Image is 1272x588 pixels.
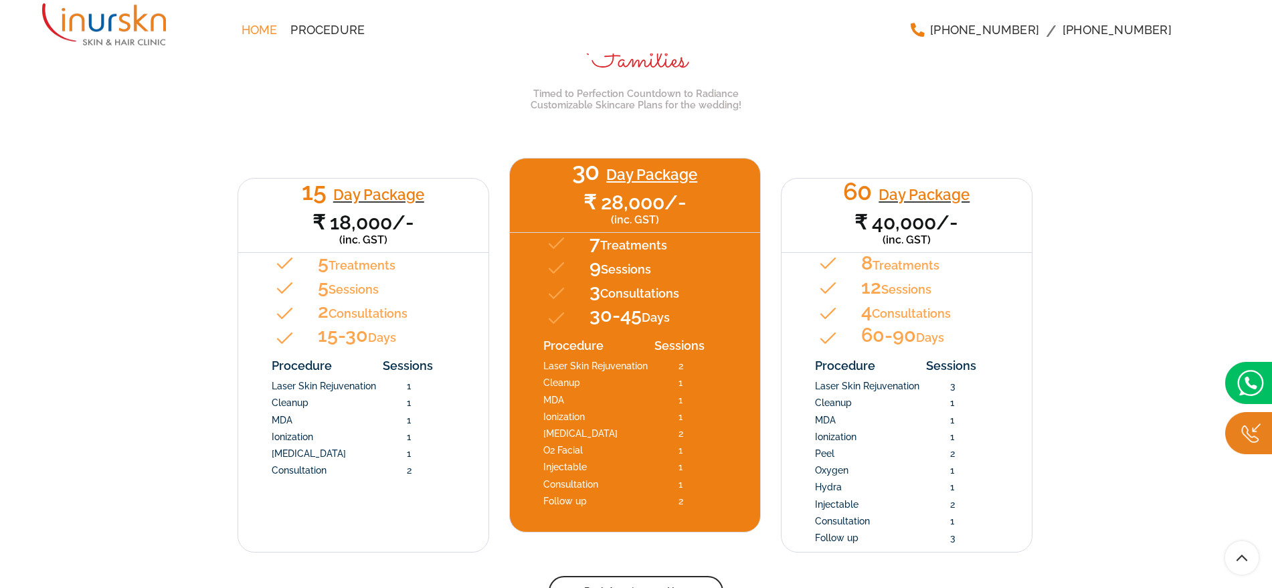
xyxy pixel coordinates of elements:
p: Sessions [383,355,433,377]
p: Procedure [272,355,332,377]
a: [PHONE_NUMBER] [903,17,1046,43]
p: Procedure [815,355,875,377]
strong: 4 [861,300,872,322]
p: 30 [572,159,600,185]
span: Home [242,24,278,36]
p: 2 1 1 1 2 1 1 1 2 [678,358,685,510]
a: Day Package [333,186,424,203]
a: Day Package [879,186,970,203]
a: Day Package [606,166,697,183]
strong: 15-30 [318,324,368,347]
p: 1 1 1 1 1 2 [407,378,414,479]
p: Treatments Sessions Consultations Days [589,231,721,328]
p: Treatments Sessions Consultations Days [861,252,992,348]
div: Timed to Perfection Countdown to Radiance Customizable Skincare Plans for the wedding! [238,88,1035,111]
strong: 60-90 [861,324,916,347]
strong: 7 [589,231,600,254]
span: [PHONE_NUMBER] [1063,24,1172,36]
a: Scroll To Top [1225,541,1259,575]
p: Sessions [654,335,705,357]
p: Procedure [543,335,604,357]
p: Laser Skin Rejuvenation Cleanup MDA Ionization [MEDICAL_DATA] O2 Facial Injectable Consultation F... [543,358,655,510]
p: Treatments Sessions Consultations Days [318,252,449,348]
p: (inc. GST) [238,231,488,253]
strong: 3 [589,280,600,302]
strong: 9 [589,256,601,278]
p: Sessions [926,355,976,377]
p: 60 [843,179,873,205]
p: 3 1 1 1 2 1 1 2 1 3 [950,378,957,547]
p: Laser Skin Rejuvenation Cleanup MDA Ionization Peel Oxygen Hydra Injectable Consultation Follow up [815,378,927,547]
strong: 2 [318,300,329,322]
p: ₹ 40,000/- [782,205,1032,241]
p: ₹ 28,000/- [510,185,760,221]
strong: 5 [318,276,329,298]
strong: 5 [318,252,329,274]
p: (inc. GST) [510,211,760,233]
p: 15 [302,179,327,205]
strong: 12 [861,276,881,298]
p: Laser Skin Rejuvenation Cleanup MDA Ionization [MEDICAL_DATA] Consultation [272,378,383,479]
a: Home [235,17,284,43]
span: Procedure [290,24,365,36]
strong: 30-45 [589,304,642,326]
a: Procedure [284,17,371,43]
p: ₹ 18,000/- [238,205,488,241]
span: [PHONE_NUMBER] [930,24,1039,36]
a: [PHONE_NUMBER] [1056,17,1178,43]
p: (inc. GST) [782,231,1032,253]
strong: 8 [861,252,873,274]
